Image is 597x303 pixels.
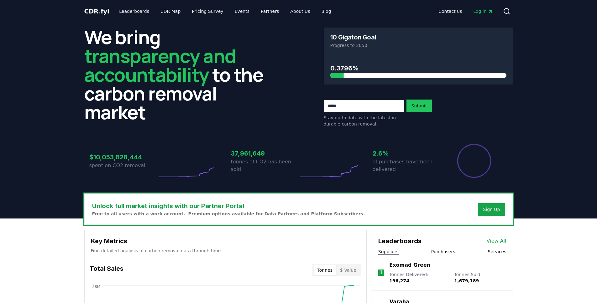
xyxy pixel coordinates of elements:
h3: 2.6% [373,149,440,158]
p: spent on CO2 removal [89,162,157,169]
nav: Main [114,6,336,17]
h3: $10,053,828,444 [89,152,157,162]
a: Contact us [433,6,467,17]
a: Exomad Green [389,261,430,269]
span: 1,679,189 [454,278,479,283]
span: Log in [473,8,493,14]
a: Partners [256,6,284,17]
a: View All [487,237,506,245]
p: Stay up to date with the latest in durable carbon removal. [324,115,404,127]
a: Pricing Survey [187,6,228,17]
button: Sign Up [478,203,505,216]
a: Events [230,6,254,17]
tspan: 38M [92,285,100,289]
span: . [98,8,101,15]
h2: We bring to the carbon removal market [84,28,274,121]
button: Services [488,249,506,255]
p: of purchases have been delivered [373,158,440,173]
h3: 0.3796% [330,64,506,73]
a: CDR.fyi [84,7,109,16]
button: Purchasers [431,249,455,255]
button: Suppliers [378,249,399,255]
h3: Total Sales [90,264,123,276]
p: Progress to 2050 [330,42,506,49]
button: $ Value [336,265,360,275]
button: Tonnes [314,265,336,275]
a: About Us [285,6,315,17]
button: Submit [406,100,432,112]
h3: 37,961,649 [231,149,299,158]
h3: 10 Gigaton Goal [330,34,376,40]
a: Leaderboards [114,6,154,17]
a: Log in [468,6,498,17]
p: Find detailed analysis of carbon removal data through time. [91,248,360,254]
h3: Leaderboards [378,236,422,246]
p: Free to all users with a work account. Premium options available for Data Partners and Platform S... [92,211,365,217]
a: Sign Up [483,206,500,213]
span: transparency and accountability [84,43,236,87]
nav: Main [433,6,498,17]
div: Percentage of sales delivered [457,143,492,178]
h3: Unlock full market insights with our Partner Portal [92,201,365,211]
p: tonnes of CO2 has been sold [231,158,299,173]
h3: Key Metrics [91,236,360,246]
a: CDR Map [155,6,186,17]
a: Blog [317,6,336,17]
span: CDR fyi [84,8,109,15]
p: Tonnes Sold : [454,271,506,284]
p: Tonnes Delivered : [389,271,448,284]
span: 196,274 [389,278,409,283]
p: 1 [380,269,383,276]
